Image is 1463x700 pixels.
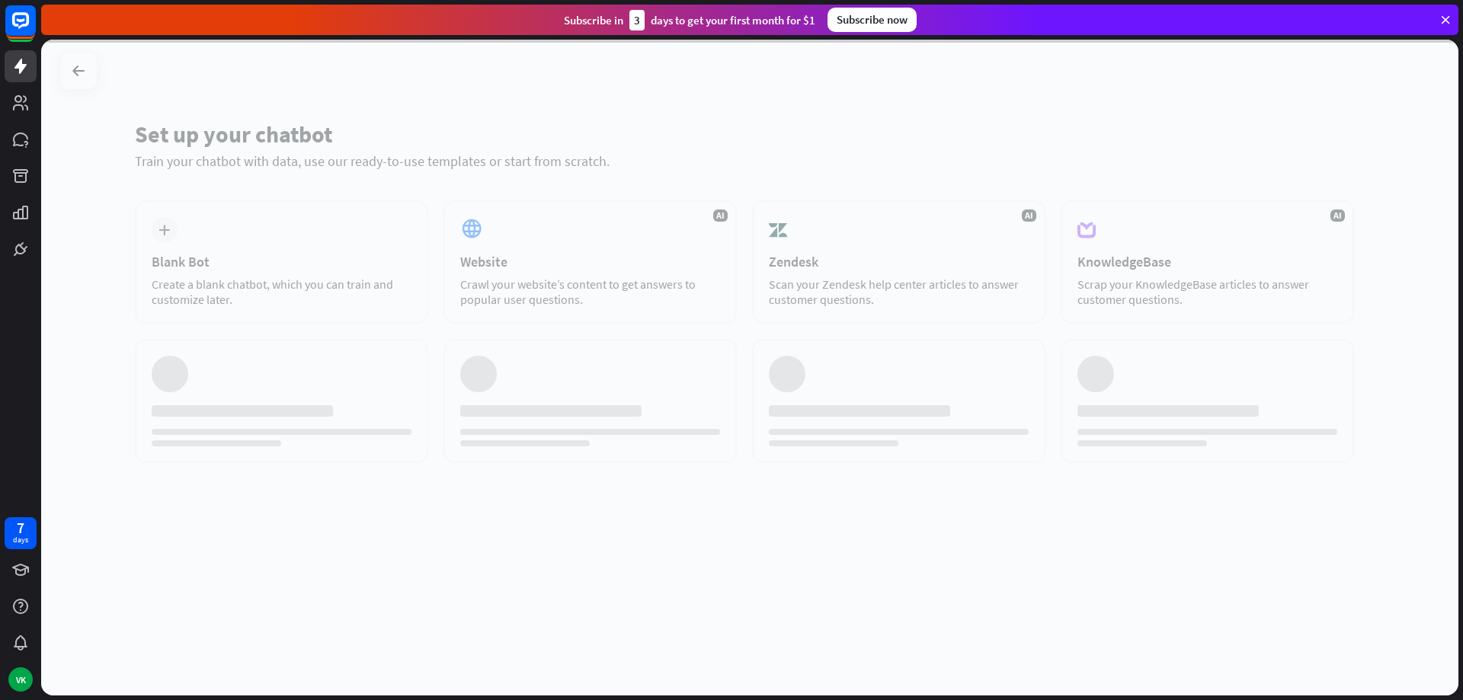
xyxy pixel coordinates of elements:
[828,8,917,32] div: Subscribe now
[564,10,815,30] div: Subscribe in days to get your first month for $1
[13,535,28,545] div: days
[5,517,37,549] a: 7 days
[8,667,33,692] div: VK
[17,521,24,535] div: 7
[629,10,645,30] div: 3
